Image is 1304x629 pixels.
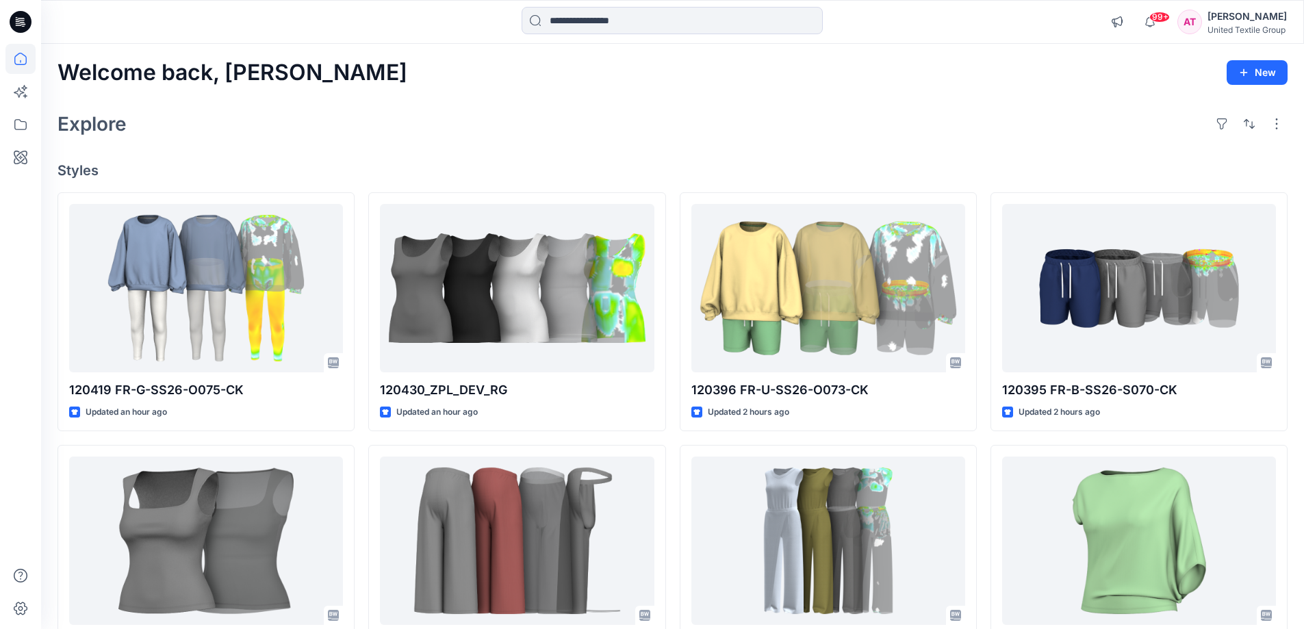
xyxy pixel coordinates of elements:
a: 120430_ZPL_DEV_RG [380,204,654,373]
a: asymmetricalblouse_AT [1002,457,1276,626]
h2: Welcome back, [PERSON_NAME] [57,60,407,86]
a: 120395 FR-B-SS26-S070-CK [1002,204,1276,373]
p: Updated an hour ago [86,405,167,420]
p: Updated an hour ago [396,405,478,420]
div: AT [1177,10,1202,34]
a: Jumpsuit-test-JB [691,457,965,626]
div: United Textile Group [1207,25,1287,35]
a: 120306-ZPL-DEV-MB-JB [69,457,343,626]
div: [PERSON_NAME] [1207,8,1287,25]
h4: Styles [57,162,1288,179]
p: 120419 FR-G-SS26-O075-CK [69,381,343,400]
span: 99+ [1149,12,1170,23]
p: Updated 2 hours ago [708,405,789,420]
h2: Explore [57,113,127,135]
a: 120419 FR-G-SS26-O075-CK [69,204,343,373]
p: Updated 2 hours ago [1019,405,1100,420]
button: New [1227,60,1288,85]
a: 120396 FR-U-SS26-O073-CK [691,204,965,373]
a: 120299_ZPL_DEV_AT [380,457,654,626]
p: 120430_ZPL_DEV_RG [380,381,654,400]
p: 120396 FR-U-SS26-O073-CK [691,381,965,400]
p: 120395 FR-B-SS26-S070-CK [1002,381,1276,400]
